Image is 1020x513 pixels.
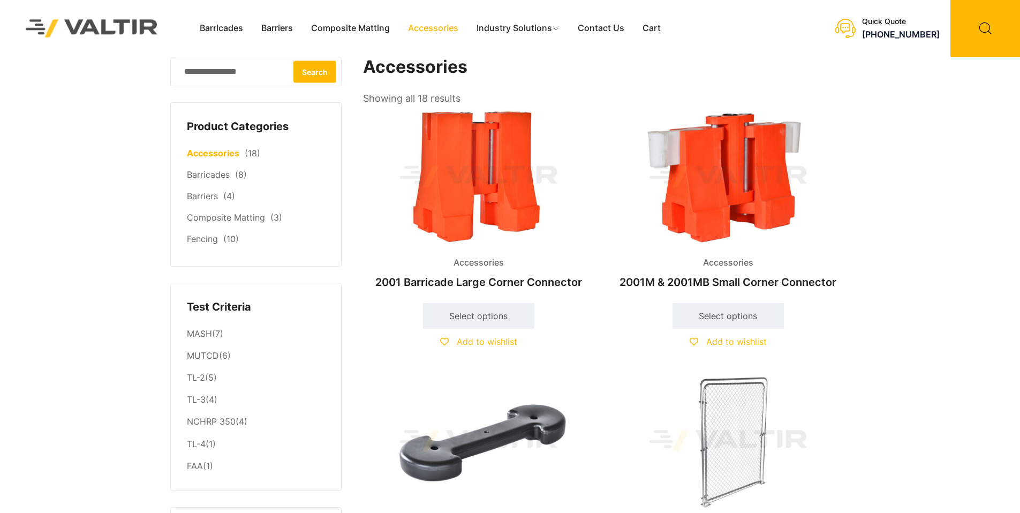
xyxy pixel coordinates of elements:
span: Add to wishlist [457,336,517,347]
a: Industry Solutions [467,20,569,36]
p: Showing all 18 results [363,89,460,108]
a: Add to wishlist [690,336,767,347]
h2: 2001 Barricade Large Corner Connector [363,270,594,294]
li: (5) [187,367,325,389]
a: Barricades [191,20,252,36]
a: MASH [187,328,212,339]
a: Accessories2001M & 2001MB Small Corner Connector [613,107,844,294]
div: Quick Quote [862,17,940,26]
span: (18) [245,148,260,159]
h4: Product Categories [187,119,325,135]
li: (6) [187,345,325,367]
span: (8) [235,169,247,180]
a: Select options for “2001M & 2001MB Small Corner Connector” [673,303,784,329]
span: (3) [270,212,282,223]
a: Barricades [187,169,230,180]
span: Accessories [445,255,512,271]
a: TL-4 [187,439,206,449]
a: Contact Us [569,20,633,36]
a: TL-3 [187,394,206,405]
a: Composite Matting [187,212,265,223]
li: (4) [187,411,325,433]
h1: Accessories [363,57,845,78]
a: MUTCD [187,350,219,361]
a: [PHONE_NUMBER] [862,29,940,40]
li: (1) [187,433,325,455]
button: Search [293,61,336,82]
li: (7) [187,323,325,345]
a: Accessories [399,20,467,36]
a: Add to wishlist [440,336,517,347]
span: (10) [223,233,239,244]
a: FAA [187,461,203,471]
span: Accessories [695,255,761,271]
li: (4) [187,389,325,411]
a: Barriers [252,20,302,36]
h2: 2001M & 2001MB Small Corner Connector [613,270,844,294]
a: TL-2 [187,372,205,383]
h4: Test Criteria [187,299,325,315]
span: (4) [223,191,235,201]
a: Barriers [187,191,218,201]
a: Accessories [187,148,239,159]
a: Fencing [187,233,218,244]
img: Valtir Rentals [12,5,172,51]
li: (1) [187,455,325,474]
a: Cart [633,20,670,36]
span: Add to wishlist [706,336,767,347]
a: Composite Matting [302,20,399,36]
a: NCHRP 350 [187,416,236,427]
a: Accessories2001 Barricade Large Corner Connector [363,107,594,294]
a: Select options for “2001 Barricade Large Corner Connector” [423,303,534,329]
